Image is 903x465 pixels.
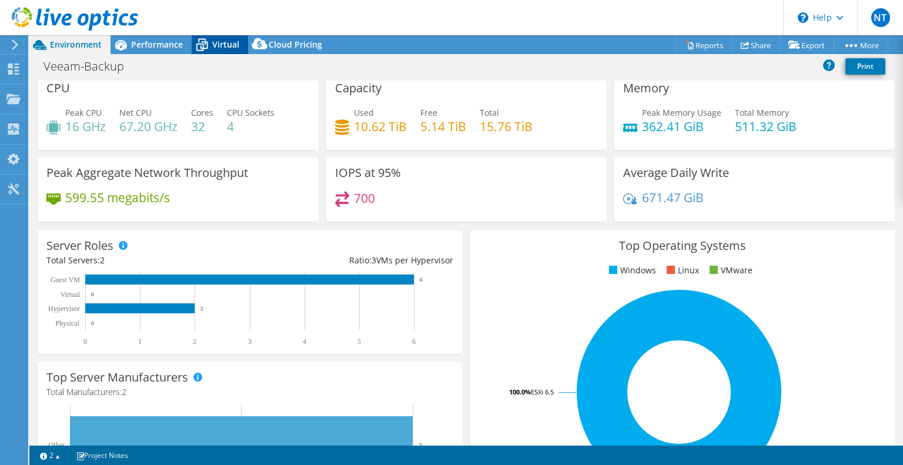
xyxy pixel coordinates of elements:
h4: 67.20 GHz [119,120,178,133]
text: 0 [91,320,94,326]
text: 6 [420,277,423,283]
h3: Top Operating Systems [479,239,886,252]
h4: 15.76 TiB [480,120,533,133]
tspan: 100.0% [509,387,531,396]
text: 2 [200,306,203,312]
span: Virtual [212,39,239,50]
a: Reports [676,36,733,54]
a: Share [732,36,780,54]
h4: 10.62 TiB [354,120,407,133]
tspan: ESXi 6.5 [531,387,554,396]
h3: Server Roles [46,239,113,252]
h3: Average Daily Write [623,166,729,179]
h4: 32 [191,120,213,133]
span: Free [420,107,437,118]
h3: Capacity [335,82,382,95]
text: Virtual [61,290,81,299]
h4: 700 [354,192,375,205]
span: Peak CPU [65,107,102,118]
h4: 511.32 GiB [735,120,797,133]
text: Hypervisor [48,305,80,313]
span: Cores [191,107,213,118]
svg: \n [798,12,808,23]
div: Total Servers: [46,254,250,267]
span: Peak Memory Usage [642,107,721,118]
span: 3 [372,255,376,266]
span: Total [480,107,499,118]
a: 2 [32,448,68,463]
span: 2 [122,386,126,397]
a: Print [845,58,885,75]
text: 3 [248,337,252,346]
text: 2 [193,337,196,346]
text: 2 [419,441,422,449]
text: Physical [55,319,79,327]
h4: 5.14 TiB [420,120,466,133]
text: 0 [83,337,87,346]
a: Project Notes [68,448,136,463]
span: 2 [100,255,105,266]
h3: Top Server Manufacturers [46,371,188,384]
span: Environment [50,39,102,50]
li: Linux [664,264,699,277]
a: Export [780,36,834,54]
li: Windows [606,264,656,277]
span: Cloud Pricing [269,39,322,50]
span: NT [871,8,890,27]
text: 4 [303,337,306,346]
span: Performance [131,39,183,50]
text: 1 [138,337,142,346]
a: More [834,36,888,54]
h3: Memory [623,82,669,95]
h4: 4 [227,120,275,133]
h4: 362.41 GiB [642,120,721,133]
h4: 16 GHz [65,120,106,133]
text: 0 [91,292,94,297]
span: Net CPU [119,107,152,118]
text: Guest VM [51,276,80,284]
span: Total Memory [735,107,789,118]
h3: CPU [46,82,70,95]
span: CPU Sockets [227,107,275,118]
text: 5 [357,337,361,346]
h4: 599.55 megabits/s [65,191,170,204]
h1: Veeam-Backup [38,60,142,73]
div: Ratio: VMs per Hypervisor [250,254,453,267]
h4: Total Manufacturers: [46,386,453,399]
text: 6 [412,337,416,346]
h3: IOPS at 95% [335,166,401,179]
li: VMware [707,264,752,277]
span: Used [354,107,374,118]
text: Other [49,441,65,449]
h3: Peak Aggregate Network Throughput [46,166,248,179]
h4: 671.47 GiB [642,191,704,204]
